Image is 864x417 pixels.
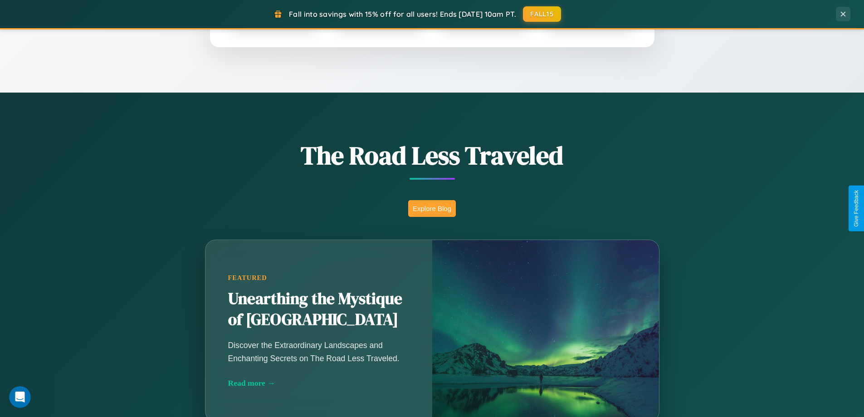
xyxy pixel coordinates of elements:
div: Give Feedback [853,190,859,227]
h1: The Road Less Traveled [160,138,704,173]
p: Discover the Extraordinary Landscapes and Enchanting Secrets on The Road Less Traveled. [228,339,410,364]
h2: Unearthing the Mystique of [GEOGRAPHIC_DATA] [228,289,410,330]
div: Featured [228,274,410,282]
span: Fall into savings with 15% off for all users! Ends [DATE] 10am PT. [289,10,516,19]
button: Explore Blog [408,200,456,217]
iframe: Intercom live chat [9,386,31,408]
button: FALL15 [523,6,561,22]
div: Read more → [228,378,410,388]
